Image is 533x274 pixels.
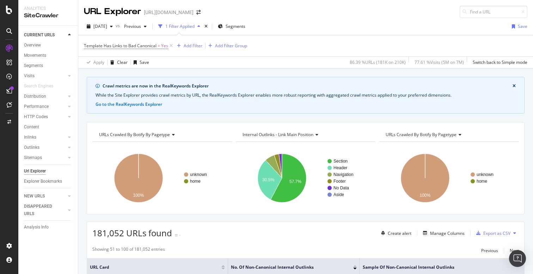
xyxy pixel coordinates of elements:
div: Sitemaps [24,154,42,162]
svg: A chart. [379,147,519,209]
button: Save [131,57,149,68]
a: Outlinks [24,144,66,151]
div: Analytics [24,6,72,12]
div: - [179,232,180,238]
button: Add Filter Group [206,42,247,50]
span: URLs Crawled By Botify By pagetype [99,132,170,138]
div: 77.61 % Visits ( 5M on 7M ) [415,59,464,65]
a: Explorer Bookmarks [24,178,73,185]
a: Performance [24,103,66,110]
div: Visits [24,72,35,80]
span: Segments [226,23,245,29]
span: Template Has Links to Bad Canonical [84,43,157,49]
button: Previous [121,21,149,32]
span: vs [116,23,121,29]
div: Url Explorer [24,168,46,175]
div: Search Engines [24,83,53,90]
span: URLs Crawled By Botify By pagetype [386,132,457,138]
img: Equal [175,234,178,236]
text: Aside [333,192,344,197]
text: Section [333,159,348,164]
button: Next [510,246,519,255]
a: NEW URLS [24,193,66,200]
div: Explorer Bookmarks [24,178,62,185]
div: HTTP Codes [24,113,48,121]
a: Inlinks [24,134,66,141]
button: Add Filter [174,42,202,50]
div: Segments [24,62,43,69]
a: DISAPPEARED URLS [24,203,66,218]
h4: URLs Crawled By Botify By pagetype [384,129,513,140]
button: Export as CSV [473,227,510,239]
div: Switch back to Simple mode [473,59,527,65]
text: Header [333,165,347,170]
div: A chart. [236,147,376,209]
div: Export as CSV [483,230,510,236]
div: Add Filter Group [215,43,247,49]
a: Analysis Info [24,224,73,231]
div: Distribution [24,93,46,100]
text: home [477,179,487,184]
a: Visits [24,72,66,80]
div: Content [24,123,39,131]
button: Apply [84,57,104,68]
input: Find a URL [460,6,527,18]
span: Sample of Non-Canonical Internal Outlinks [363,264,511,270]
div: [URL][DOMAIN_NAME] [144,9,194,16]
button: Previous [481,246,498,255]
h4: URLs Crawled By Botify By pagetype [98,129,226,140]
text: Footer [333,179,346,184]
button: 1 Filter Applied [155,21,203,32]
button: [DATE] [84,21,116,32]
div: Create alert [388,230,411,236]
span: Internal Outlinks - Link Main Position [243,132,313,138]
div: Apply [93,59,104,65]
button: Save [509,21,527,32]
div: info banner [87,77,525,114]
button: Manage Columns [420,229,465,237]
div: Crawl metrics are now in the RealKeywords Explorer [103,83,513,89]
div: Analysis Info [24,224,49,231]
a: Segments [24,62,73,69]
div: NEW URLS [24,193,45,200]
div: While the Site Explorer provides crawl metrics by URL, the RealKeywords Explorer enables more rob... [96,92,516,98]
div: URL Explorer [84,6,141,18]
div: Save [518,23,527,29]
text: 100% [420,193,431,198]
text: No Data [333,185,349,190]
div: Movements [24,52,46,59]
a: HTTP Codes [24,113,66,121]
div: Previous [481,248,498,254]
a: Sitemaps [24,154,66,162]
button: Switch back to Simple mode [470,57,527,68]
div: Outlinks [24,144,39,151]
text: Navigation [333,172,354,177]
div: Next [510,248,519,254]
h4: Internal Outlinks - Link Main Position [241,129,369,140]
div: Overview [24,42,41,49]
div: Inlinks [24,134,36,141]
div: Add Filter [184,43,202,49]
button: Go to the RealKeywords Explorer [96,101,162,108]
div: Clear [117,59,128,65]
span: = [158,43,160,49]
a: Content [24,123,73,131]
span: 2025 Oct. 3rd [93,23,107,29]
div: Manage Columns [430,230,465,236]
span: URL Card [90,264,220,270]
text: unknown [190,172,207,177]
a: Distribution [24,93,66,100]
button: Create alert [378,227,411,239]
button: Clear [108,57,128,68]
a: Search Engines [24,83,60,90]
div: Performance [24,103,49,110]
text: home [190,179,201,184]
text: 100% [133,193,144,198]
svg: A chart. [92,147,232,209]
text: 30.5% [262,177,274,182]
div: Open Intercom Messenger [509,250,526,267]
a: Url Explorer [24,168,73,175]
div: times [203,23,209,30]
div: DISAPPEARED URLS [24,203,60,218]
